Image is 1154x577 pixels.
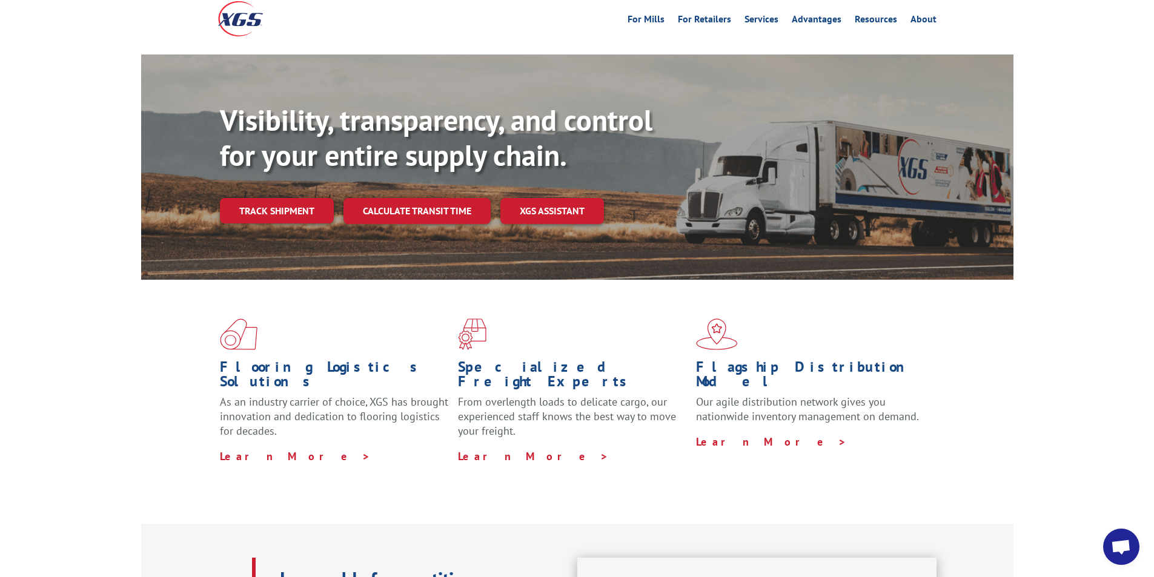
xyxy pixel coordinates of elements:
[628,15,665,28] a: For Mills
[220,360,449,395] h1: Flooring Logistics Solutions
[678,15,731,28] a: For Retailers
[696,360,925,395] h1: Flagship Distribution Model
[343,198,491,224] a: Calculate transit time
[458,318,486,350] img: xgs-icon-focused-on-flooring-red
[855,15,897,28] a: Resources
[220,395,448,438] span: As an industry carrier of choice, XGS has brought innovation and dedication to flooring logistics...
[744,15,778,28] a: Services
[458,449,609,463] a: Learn More >
[910,15,937,28] a: About
[220,198,334,223] a: Track shipment
[792,15,841,28] a: Advantages
[220,318,257,350] img: xgs-icon-total-supply-chain-intelligence-red
[458,360,687,395] h1: Specialized Freight Experts
[500,198,604,224] a: XGS ASSISTANT
[220,449,371,463] a: Learn More >
[458,395,687,449] p: From overlength loads to delicate cargo, our experienced staff knows the best way to move your fr...
[1103,529,1139,565] div: Open chat
[696,435,847,449] a: Learn More >
[220,101,652,174] b: Visibility, transparency, and control for your entire supply chain.
[696,318,738,350] img: xgs-icon-flagship-distribution-model-red
[696,395,919,423] span: Our agile distribution network gives you nationwide inventory management on demand.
